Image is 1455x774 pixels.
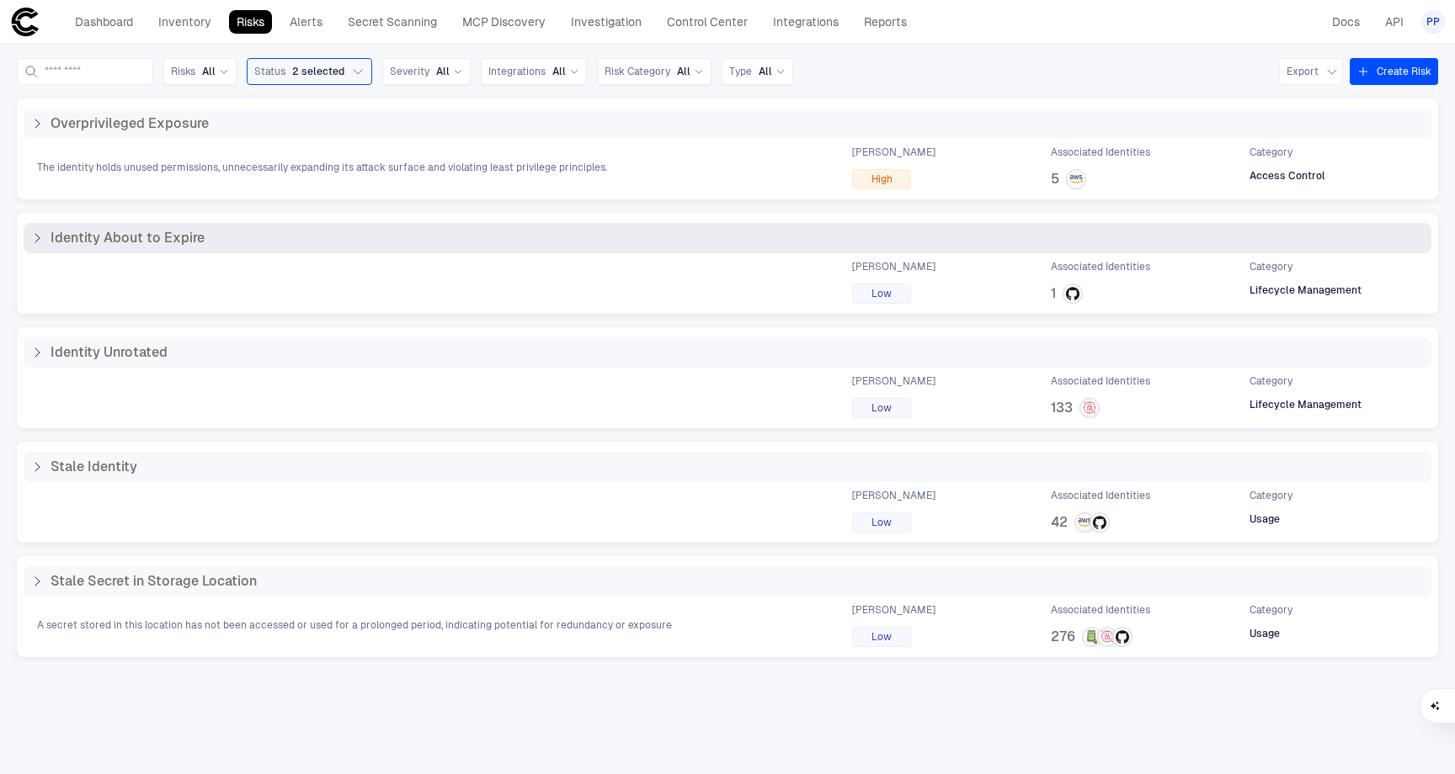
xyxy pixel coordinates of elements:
[871,630,892,644] span: Low
[254,65,285,78] span: Status
[1051,374,1150,388] span: Associated Identities
[488,65,546,78] span: Integrations
[605,65,670,78] span: Risk Category
[852,146,935,159] span: [PERSON_NAME]
[282,10,330,34] a: Alerts
[247,58,372,85] button: Status2 selected
[1250,603,1292,617] span: Category
[765,10,846,34] a: Integrations
[51,230,205,247] span: Identity About to Expire
[292,65,344,78] span: 2 selected
[51,344,168,361] span: Identity Unrotated
[390,65,429,78] span: Severity
[340,10,445,34] a: Secret Scanning
[1250,169,1325,183] span: Access Control
[436,65,450,78] span: All
[1250,489,1292,502] span: Category
[1250,260,1292,273] span: Category
[677,65,690,78] span: All
[17,556,1438,657] div: Stale Secret in Storage LocationA secret stored in this location has not been accessed or used fo...
[1051,400,1073,416] span: 133
[1324,10,1367,34] a: Docs
[852,260,935,273] span: [PERSON_NAME]
[455,10,553,34] a: MCP Discovery
[759,65,772,78] span: All
[852,489,935,502] span: [PERSON_NAME]
[1051,628,1075,645] span: 276
[171,65,195,78] span: Risks
[1250,374,1292,388] span: Category
[659,10,755,34] a: Control Center
[1250,146,1292,159] span: Category
[1051,146,1150,159] span: Associated Identities
[563,10,649,34] a: Investigation
[17,327,1438,428] div: Identity Unrotated[PERSON_NAME]LowAssociated Identities133CategoryLifecycle Management
[17,213,1438,314] div: Identity About to Expire[PERSON_NAME]LowAssociated Identities1CategoryLifecycle Management
[852,374,935,388] span: [PERSON_NAME]
[1250,284,1362,297] span: Lifecycle Management
[1051,285,1056,302] span: 1
[856,10,914,34] a: Reports
[151,10,219,34] a: Inventory
[17,98,1438,199] div: Overprivileged ExposureThe identity holds unused permissions, unnecessarily expanding its attack ...
[729,65,752,78] span: Type
[552,65,566,78] span: All
[1250,512,1280,526] span: Usage
[1051,171,1059,188] span: 5
[51,573,257,590] span: Stale Secret in Storage Location
[1051,514,1068,531] span: 42
[1051,260,1150,273] span: Associated Identities
[1279,58,1343,85] button: Export
[51,459,137,475] span: Stale Identity
[1350,58,1438,85] button: Create Risk
[1378,10,1411,34] a: API
[37,161,607,174] span: The identity holds unused permissions, unnecessarily expanding its attack surface and violating l...
[37,618,672,632] span: A secret stored in this location has not been accessed or used for a prolonged period, indicating...
[871,172,893,186] span: High
[1051,489,1150,502] span: Associated Identities
[1421,10,1445,34] button: PP
[852,603,935,617] span: [PERSON_NAME]
[1250,398,1362,411] span: Lifecycle Management
[17,442,1438,543] div: Stale Identity[PERSON_NAME]LowAssociated Identities42CategoryUsage
[51,115,209,132] span: Overprivileged Exposure
[871,401,892,415] span: Low
[1426,15,1440,29] span: PP
[871,516,892,529] span: Low
[1250,627,1280,640] span: Usage
[67,10,141,34] a: Dashboard
[202,65,216,78] span: All
[871,287,892,300] span: Low
[229,10,272,34] a: Risks
[1051,603,1150,617] span: Associated Identities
